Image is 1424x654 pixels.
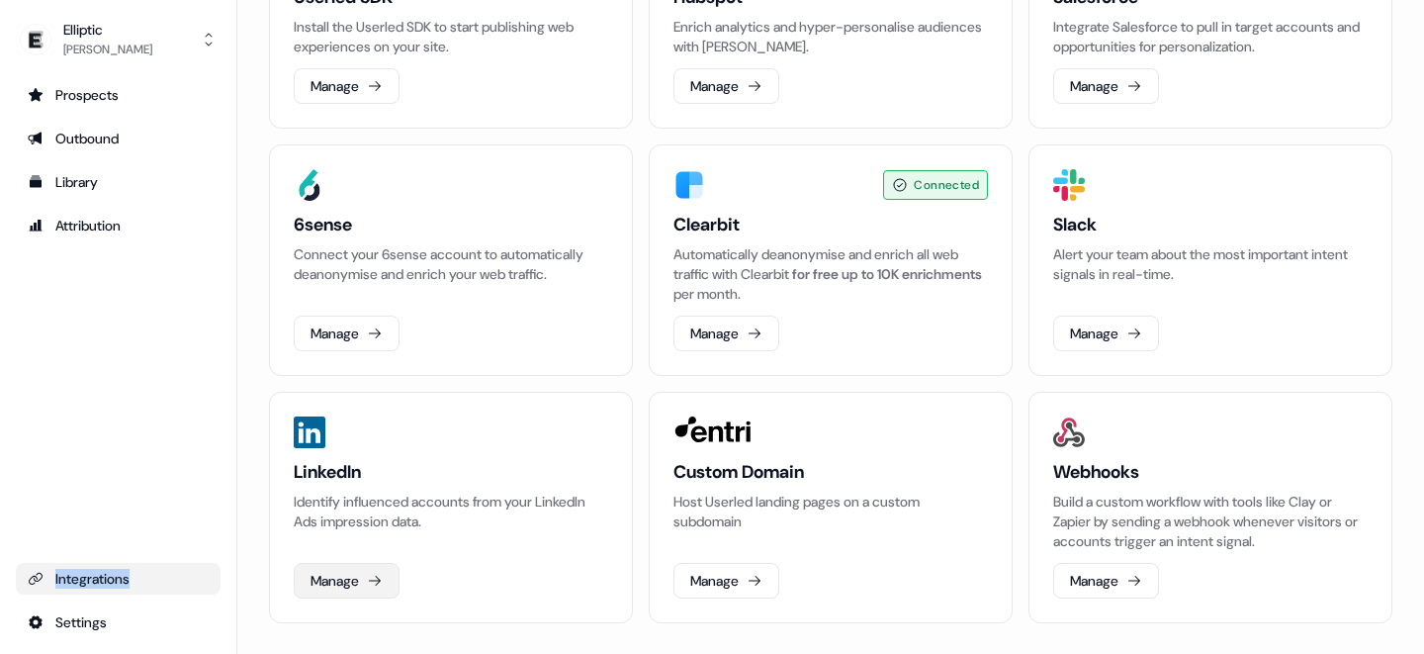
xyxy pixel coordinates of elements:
[1053,563,1159,599] button: Manage
[792,265,982,283] span: for free up to 10K enrichments
[1053,213,1368,236] h3: Slack
[294,213,608,236] h3: 6sense
[28,612,209,632] div: Settings
[294,460,608,484] h3: LinkedIn
[294,492,608,531] p: Identify influenced accounts from your LinkedIn Ads impression data.
[16,563,221,595] a: Go to integrations
[294,563,400,599] button: Manage
[294,316,400,351] button: Manage
[673,244,988,304] div: Automatically deanonymise and enrich all web traffic with Clearbit per month.
[16,123,221,154] a: Go to outbound experience
[63,20,152,40] div: Elliptic
[294,17,608,56] p: Install the Userled SDK to start publishing web experiences on your site.
[28,569,209,589] div: Integrations
[63,40,152,59] div: [PERSON_NAME]
[1053,460,1368,484] h3: Webhooks
[673,213,988,236] h3: Clearbit
[673,492,988,531] p: Host Userled landing pages on a custom subdomain
[16,607,221,638] a: Go to integrations
[294,68,400,104] button: Manage
[28,85,209,105] div: Prospects
[16,210,221,241] a: Go to attribution
[1053,244,1368,284] p: Alert your team about the most important intent signals in real-time.
[294,244,608,284] p: Connect your 6sense account to automatically deanonymise and enrich your web traffic.
[16,79,221,111] a: Go to prospects
[673,563,779,599] button: Manage
[28,216,209,235] div: Attribution
[673,316,779,351] button: Manage
[673,460,988,484] h3: Custom Domain
[914,175,979,195] span: Connected
[1053,492,1368,551] p: Build a custom workflow with tools like Clay or Zapier by sending a webhook whenever visitors or ...
[673,68,779,104] button: Manage
[28,129,209,148] div: Outbound
[1053,68,1159,104] button: Manage
[1053,316,1159,351] button: Manage
[16,166,221,198] a: Go to templates
[16,16,221,63] button: Elliptic[PERSON_NAME]
[28,172,209,192] div: Library
[1053,17,1368,56] p: Integrate Salesforce to pull in target accounts and opportunities for personalization.
[673,17,988,56] p: Enrich analytics and hyper-personalise audiences with [PERSON_NAME].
